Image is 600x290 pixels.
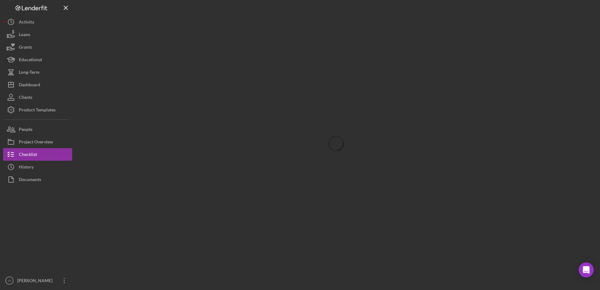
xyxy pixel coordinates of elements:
button: History [3,161,72,173]
button: People [3,123,72,136]
div: Project Overview [19,136,53,150]
div: Documents [19,173,41,187]
div: Product Templates [19,104,56,118]
div: Open Intercom Messenger [579,262,594,277]
div: Clients [19,91,32,105]
button: JT[PERSON_NAME] [3,274,72,287]
div: Activity [19,16,34,30]
div: People [19,123,32,137]
div: Checklist [19,148,37,162]
button: Dashboard [3,78,72,91]
div: History [19,161,34,175]
div: Long-Term [19,66,40,80]
button: Project Overview [3,136,72,148]
text: JT [8,279,11,282]
div: [PERSON_NAME] [16,274,56,288]
button: Educational [3,53,72,66]
button: Product Templates [3,104,72,116]
div: Educational [19,53,42,67]
button: Checklist [3,148,72,161]
button: Clients [3,91,72,104]
div: Dashboard [19,78,40,93]
button: Loans [3,28,72,41]
div: Grants [19,41,32,55]
button: Grants [3,41,72,53]
button: Documents [3,173,72,186]
button: Long-Term [3,66,72,78]
div: Loans [19,28,30,42]
button: Activity [3,16,72,28]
